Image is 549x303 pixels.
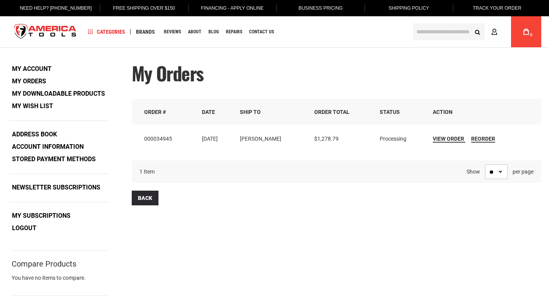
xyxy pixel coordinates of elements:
span: View Order [433,136,464,142]
div: You have no items to compare. [12,274,108,289]
a: Reorder [471,136,495,143]
span: Brands [136,29,155,34]
span: Reviews [164,29,181,34]
th: Status [374,99,428,125]
a: store logo [8,17,83,46]
strong: My Orders [9,76,49,87]
span: per page [513,169,534,175]
a: View Order [433,136,465,143]
a: Brands [133,27,158,37]
a: Blog [205,27,222,37]
td: Processing [374,125,428,153]
a: 0 [519,16,534,47]
a: Categories [84,27,129,37]
a: Repairs [222,27,246,37]
span: 0 [530,33,532,37]
a: Reviews [160,27,184,37]
td: [PERSON_NAME] [234,125,309,153]
span: Contact Us [249,29,274,34]
span: Categories [88,29,125,34]
strong: Show [466,169,480,175]
th: Order # [132,99,196,125]
span: Blog [208,29,219,34]
a: Stored Payment Methods [9,153,98,165]
a: Account Information [9,141,86,153]
span: Repairs [226,29,242,34]
a: My Subscriptions [9,210,73,222]
a: Address Book [9,129,60,140]
th: Order Total [309,99,374,125]
a: My Wish List [9,100,56,112]
a: Newsletter Subscriptions [9,182,103,193]
td: [DATE] [196,125,234,153]
th: Action [427,99,541,125]
span: Shipping Policy [389,5,429,11]
span: My Orders [132,59,203,87]
span: 1 Item [139,169,155,175]
button: Search [470,24,485,39]
a: My Account [9,63,54,75]
a: About [184,27,205,37]
a: Logout [9,222,39,234]
a: Contact Us [246,27,277,37]
a: My Downloadable Products [9,88,108,100]
span: Back [138,195,152,201]
th: Ship To [234,99,309,125]
span: $1,278.79 [314,136,339,142]
a: Back [132,191,158,205]
strong: Compare Products [12,260,76,267]
td: 000034945 [132,125,196,153]
span: About [188,29,201,34]
img: America Tools [8,17,83,46]
th: Date [196,99,234,125]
